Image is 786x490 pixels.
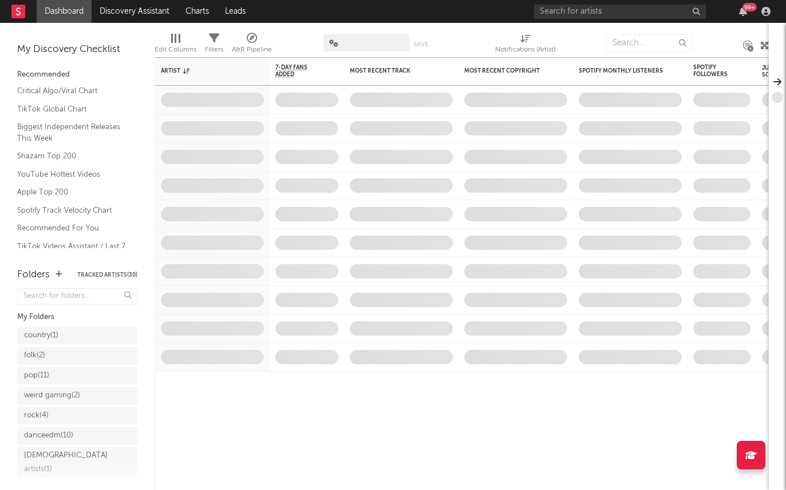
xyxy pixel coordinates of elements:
a: Spotify Track Velocity Chart [17,204,126,217]
span: 7-Day Fans Added [275,64,321,78]
input: Search for artists [534,5,706,19]
button: Save [413,41,428,47]
div: A&R Pipeline [232,29,272,62]
a: [DEMOGRAPHIC_DATA] artists(1) [17,447,137,478]
div: Filters [205,29,223,62]
div: Filters [205,43,223,57]
div: [DEMOGRAPHIC_DATA] artists ( 1 ) [24,449,108,476]
div: Artist [161,67,247,74]
div: Recommended [17,68,137,82]
div: Edit Columns [155,43,196,57]
a: danceedm(10) [17,427,137,444]
button: Tracked Artists(30) [77,272,137,278]
div: 99 + [742,3,757,11]
a: Critical Algo/Viral Chart [17,85,126,97]
a: Shazam Top 200 [17,150,126,162]
div: Spotify Followers [693,64,733,78]
a: country(1) [17,327,137,344]
div: country ( 1 ) [24,329,58,342]
div: A&R Pipeline [232,43,272,57]
a: folk(2) [17,347,137,364]
div: danceedm ( 10 ) [24,429,73,443]
button: 99+ [739,7,747,16]
div: weird gaming ( 2 ) [24,389,80,403]
a: Apple Top 200 [17,186,126,198]
div: pop ( 11 ) [24,369,49,383]
div: My Folders [17,310,137,324]
div: Most Recent Track [350,67,436,74]
a: weird gaming(2) [17,387,137,404]
a: TikTok Videos Assistant / Last 7 Days - Top [17,240,126,264]
div: Notifications (Artist) [495,43,555,57]
div: Spotify Monthly Listeners [579,67,665,74]
div: Notifications (Artist) [495,29,555,62]
div: Most Recent Copyright [464,67,550,74]
input: Search... [606,34,692,51]
a: Biggest Independent Releases This Week [17,121,126,144]
div: My Discovery Checklist [17,43,137,57]
a: rock(4) [17,407,137,424]
div: folk ( 2 ) [24,349,45,362]
div: rock ( 4 ) [24,409,49,423]
input: Search for folders... [17,288,137,305]
a: YouTube Hottest Videos [17,168,126,181]
div: Edit Columns [155,29,196,62]
a: TikTok Global Chart [17,103,126,115]
a: pop(11) [17,367,137,384]
a: Recommended For You [17,222,126,234]
div: Folders [17,268,50,282]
